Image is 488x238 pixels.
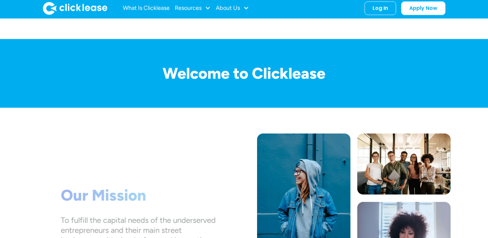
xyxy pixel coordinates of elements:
a: What Is Clicklease [123,2,170,15]
a: Apply Now [401,1,445,15]
img: Clicklease logo [43,2,107,15]
h1: Welcome to Clicklease [38,65,451,82]
h1: Our Mission [61,186,215,205]
div: Log In [373,5,388,11]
